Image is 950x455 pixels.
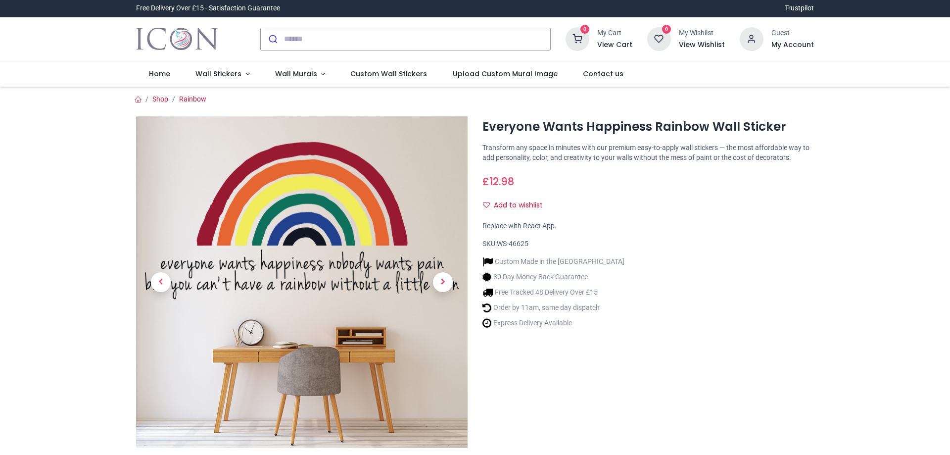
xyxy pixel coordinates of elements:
a: 0 [647,34,671,42]
a: Rainbow [179,95,206,103]
div: My Wishlist [679,28,725,38]
span: Custom Wall Stickers [350,69,427,79]
span: Home [149,69,170,79]
button: Submit [261,28,284,50]
div: Guest [771,28,814,38]
a: Shop [152,95,168,103]
button: Add to wishlistAdd to wishlist [482,197,551,214]
span: Contact us [583,69,623,79]
img: Everyone Wants Happiness Rainbow Wall Sticker [136,116,468,448]
div: Replace with React App. [482,221,814,231]
a: 0 [566,34,589,42]
a: Next [418,166,468,398]
a: Previous [136,166,186,398]
p: Transform any space in minutes with our premium easy-to-apply wall stickers — the most affordable... [482,143,814,162]
li: Custom Made in the [GEOGRAPHIC_DATA] [482,256,624,267]
span: Next [433,272,453,292]
i: Add to wishlist [483,202,490,208]
span: Wall Murals [275,69,317,79]
a: Wall Stickers [183,61,262,87]
span: Wall Stickers [195,69,241,79]
div: SKU: [482,239,814,249]
li: Order by 11am, same day dispatch [482,303,624,313]
div: Free Delivery Over £15 - Satisfaction Guarantee [136,3,280,13]
a: View Cart [597,40,632,50]
h1: Everyone Wants Happiness Rainbow Wall Sticker [482,118,814,135]
span: £ [482,174,514,189]
div: My Cart [597,28,632,38]
li: Express Delivery Available [482,318,624,328]
a: Trustpilot [785,3,814,13]
li: 30 Day Money Back Guarantee [482,272,624,282]
a: Logo of Icon Wall Stickers [136,25,218,53]
a: Wall Murals [262,61,338,87]
li: Free Tracked 48 Delivery Over £15 [482,287,624,298]
sup: 0 [662,25,671,34]
span: WS-46625 [497,240,528,248]
a: View Wishlist [679,40,725,50]
span: Previous [151,272,171,292]
span: Upload Custom Mural Image [453,69,558,79]
a: My Account [771,40,814,50]
span: 12.98 [489,174,514,189]
sup: 0 [580,25,590,34]
img: Icon Wall Stickers [136,25,218,53]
